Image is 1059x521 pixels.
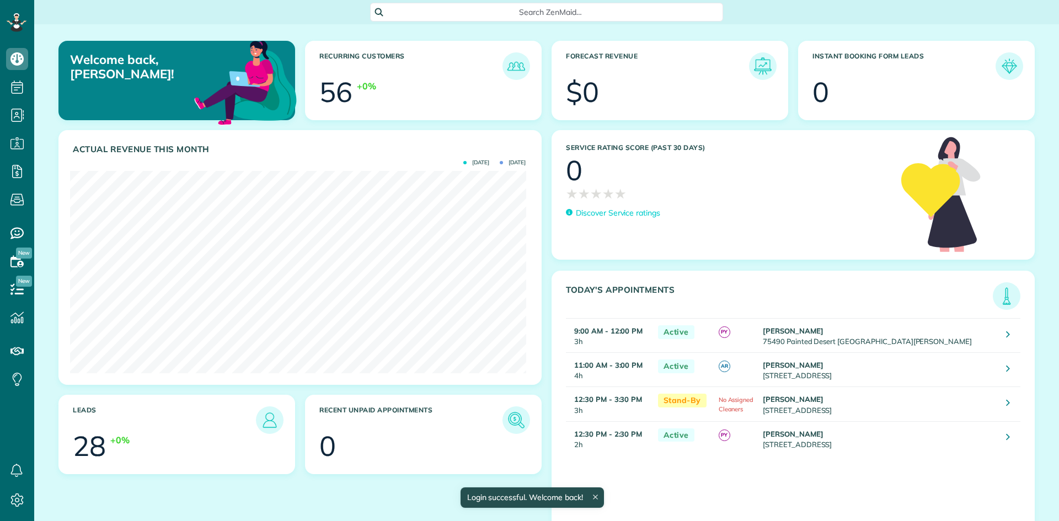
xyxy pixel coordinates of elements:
[319,78,352,106] div: 56
[566,184,578,203] span: ★
[566,144,890,152] h3: Service Rating score (past 30 days)
[73,432,106,460] div: 28
[110,434,130,447] div: +0%
[566,421,652,455] td: 2h
[319,406,502,434] h3: Recent unpaid appointments
[259,409,281,431] img: icon_leads-1bed01f49abd5b7fead27621c3d59655bb73ed531f8eeb49469d10e621d6b896.png
[998,55,1020,77] img: icon_form_leads-04211a6a04a5b2264e4ee56bc0799ec3eb69b7e499cbb523a139df1d13a81ae0.png
[574,361,643,369] strong: 11:00 AM - 3:00 PM
[996,285,1018,307] img: icon_todays_appointments-901f7ab196bb0bea1936b74009e4eb5ffbc2d2711fa7634e0d609ed5ef32b18b.png
[566,52,749,80] h3: Forecast Revenue
[602,184,614,203] span: ★
[752,55,774,77] img: icon_forecast_revenue-8c13a41c7ed35a8dcfafea3cbb826a0462acb37728057bba2d056411b612bbbe.png
[576,207,660,219] p: Discover Service ratings
[719,361,730,372] span: AR
[574,326,643,335] strong: 9:00 AM - 12:00 PM
[719,396,754,412] span: No Assigned Cleaners
[319,52,502,80] h3: Recurring Customers
[760,319,998,353] td: 75490 Painted Desert [GEOGRAPHIC_DATA][PERSON_NAME]
[812,52,996,80] h3: Instant Booking Form Leads
[763,326,823,335] strong: [PERSON_NAME]
[760,353,998,387] td: [STREET_ADDRESS]
[500,160,526,165] span: [DATE]
[16,248,32,259] span: New
[574,429,642,438] strong: 12:30 PM - 2:30 PM
[16,276,32,287] span: New
[566,387,652,421] td: 3h
[614,184,627,203] span: ★
[658,428,694,442] span: Active
[505,55,527,77] img: icon_recurring_customers-cf858462ba22bcd05b5a5880d41d6543d210077de5bb9ebc9590e49fd87d84ed.png
[760,387,998,421] td: [STREET_ADDRESS]
[658,325,694,339] span: Active
[566,319,652,353] td: 3h
[319,432,336,460] div: 0
[763,429,823,438] strong: [PERSON_NAME]
[760,421,998,455] td: [STREET_ADDRESS]
[590,184,602,203] span: ★
[566,207,660,219] a: Discover Service ratings
[73,144,530,154] h3: Actual Revenue this month
[719,429,730,441] span: PY
[658,394,707,407] span: Stand-By
[566,157,582,184] div: 0
[719,326,730,338] span: PY
[463,160,489,165] span: [DATE]
[505,409,527,431] img: icon_unpaid_appointments-47b8ce3997adf2238b356f14209ab4cced10bd1f174958f3ca8f1d0dd7fffeee.png
[574,395,642,404] strong: 12:30 PM - 3:30 PM
[460,487,603,508] div: Login successful. Welcome back!
[658,359,694,373] span: Active
[70,52,220,82] p: Welcome back, [PERSON_NAME]!
[763,361,823,369] strong: [PERSON_NAME]
[812,78,829,106] div: 0
[73,406,256,434] h3: Leads
[566,353,652,387] td: 4h
[566,78,599,106] div: $0
[763,395,823,404] strong: [PERSON_NAME]
[357,80,376,93] div: +0%
[578,184,590,203] span: ★
[566,285,993,310] h3: Today's Appointments
[192,28,299,135] img: dashboard_welcome-42a62b7d889689a78055ac9021e634bf52bae3f8056760290aed330b23ab8690.png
